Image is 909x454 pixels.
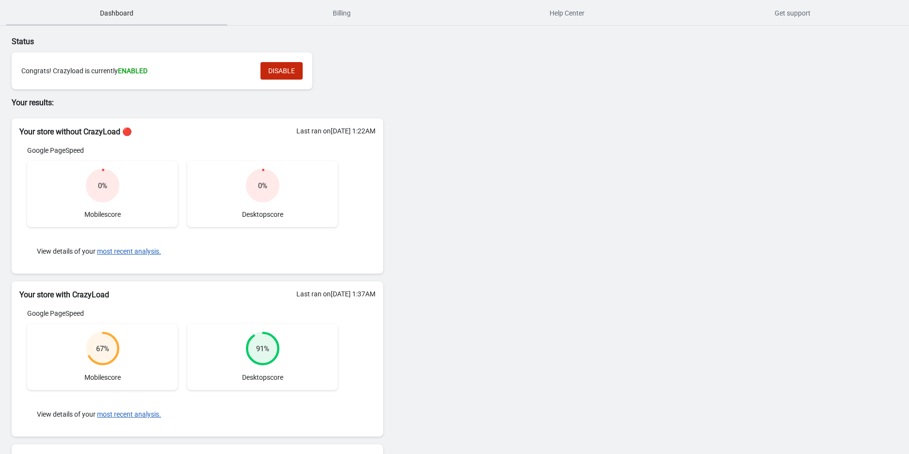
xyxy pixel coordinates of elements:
[296,126,375,136] div: Last ran on [DATE] 1:22AM
[4,0,229,26] button: Dashboard
[27,237,338,266] div: View details of your
[118,67,147,75] span: ENABLED
[268,67,295,75] span: DISABLE
[97,247,161,255] button: most recent analysis.
[97,410,161,418] button: most recent analysis.
[98,181,107,191] div: 0 %
[12,36,383,48] p: Status
[6,4,227,22] span: Dashboard
[19,126,375,138] h2: Your store without CrazyLoad 🔴
[682,4,904,22] span: Get support
[187,324,338,390] div: Desktop score
[96,344,109,354] div: 67 %
[27,146,338,155] div: Google PageSpeed
[21,66,251,76] div: Congrats! Crazyload is currently
[260,62,303,80] button: DISABLE
[456,4,678,22] span: Help Center
[27,400,338,429] div: View details of your
[12,97,383,109] p: Your results:
[27,324,178,390] div: Mobile score
[296,289,375,299] div: Last ran on [DATE] 1:37AM
[256,344,269,354] div: 91 %
[27,161,178,227] div: Mobile score
[258,181,267,191] div: 0 %
[231,4,453,22] span: Billing
[27,308,338,318] div: Google PageSpeed
[19,289,375,301] h2: Your store with CrazyLoad
[187,161,338,227] div: Desktop score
